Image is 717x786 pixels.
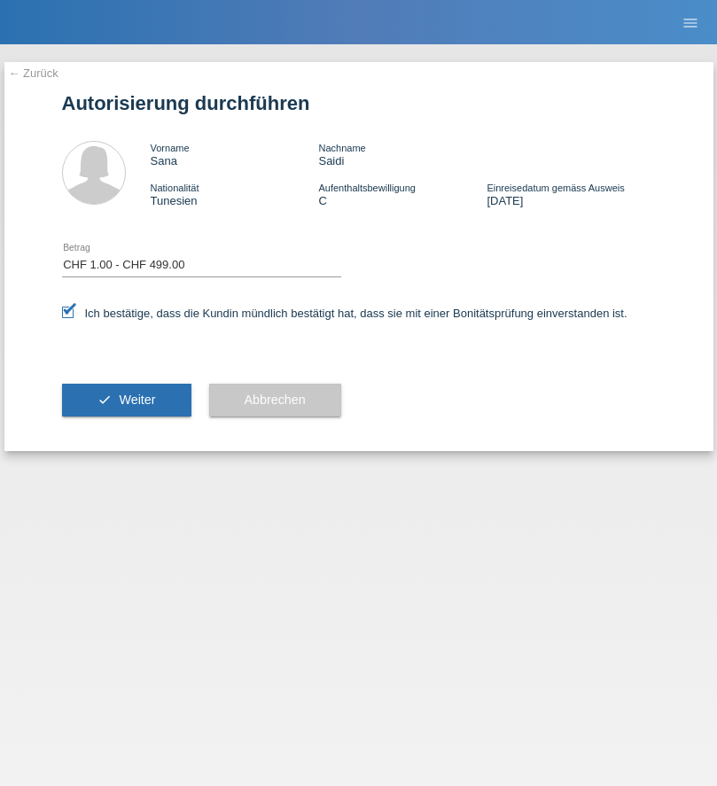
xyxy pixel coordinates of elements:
span: Nationalität [151,183,199,193]
button: Abbrechen [209,384,341,417]
div: Saidi [318,141,487,167]
div: C [318,181,487,207]
span: Weiter [119,393,155,407]
div: [DATE] [487,181,655,207]
span: Nachname [318,143,365,153]
span: Aufenthaltsbewilligung [318,183,415,193]
span: Einreisedatum gemäss Ausweis [487,183,624,193]
a: menu [673,17,708,27]
a: ← Zurück [9,66,58,80]
label: Ich bestätige, dass die Kundin mündlich bestätigt hat, dass sie mit einer Bonitätsprüfung einvers... [62,307,627,320]
div: Sana [151,141,319,167]
button: check Weiter [62,384,191,417]
h1: Autorisierung durchführen [62,92,656,114]
i: menu [682,14,699,32]
span: Abbrechen [245,393,306,407]
i: check [97,393,112,407]
div: Tunesien [151,181,319,207]
span: Vorname [151,143,190,153]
